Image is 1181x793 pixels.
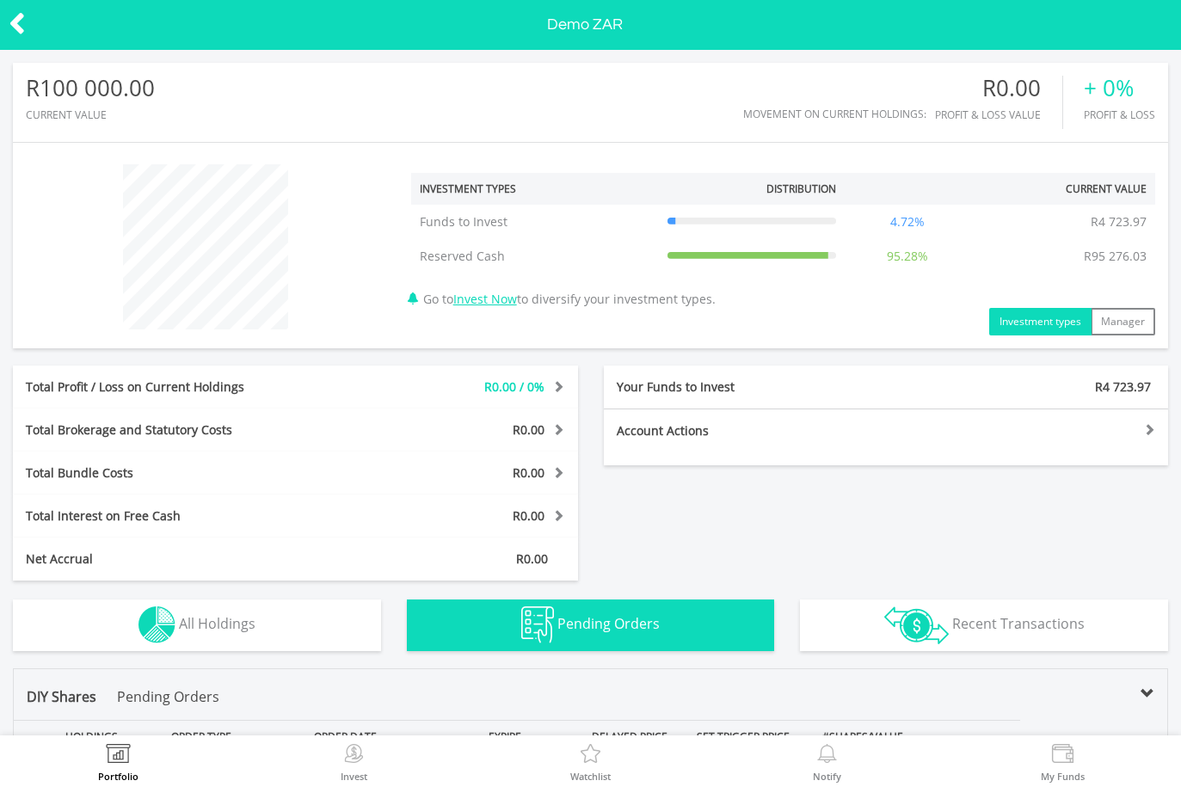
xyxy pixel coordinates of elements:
div: Total Bundle Costs [13,464,342,482]
img: View Funds [1049,744,1076,768]
label: Invest [341,771,367,781]
div: Movement on Current Holdings: [743,108,926,120]
div: ORDER TYPE [151,721,252,753]
button: Recent Transactions [800,599,1168,651]
label: Watchlist [570,771,611,781]
div: Distribution [766,181,836,196]
span: All Holdings [179,614,255,633]
td: Reserved Cash [411,239,659,274]
div: Profit & Loss Value [935,109,1062,120]
th: Current Value [969,173,1155,205]
div: Account Actions [604,422,886,440]
div: SET TRIGGER PRICE [688,721,799,753]
label: Portfolio [98,771,138,781]
div: CURRENT VALUE [26,109,155,120]
div: Total Interest on Free Cash [13,507,342,525]
span: Pending Orders [557,614,660,633]
div: Go to to diversify your investment types. [398,156,1168,335]
th: Investment Types [411,173,659,205]
a: Watchlist [570,744,611,781]
div: EXPIRE [440,721,570,753]
div: Your Funds to Invest [604,378,886,396]
span: Recent Transactions [952,614,1085,633]
span: R4 723.97 [1095,378,1151,395]
div: Net Accrual [13,550,342,568]
a: Invest [341,744,367,781]
a: Portfolio [98,744,138,781]
button: Investment types [989,308,1092,335]
td: R4 723.97 [1082,205,1155,239]
a: Notify [813,744,841,781]
button: Pending Orders [407,599,775,651]
p: Pending Orders [117,686,219,707]
div: Total Brokerage and Statutory Costs [13,421,342,439]
img: View Notifications [814,744,840,768]
label: Notify [813,771,841,781]
img: Watchlist [577,744,604,768]
img: pending_instructions-wht.png [521,606,554,643]
a: Invest Now [453,291,517,307]
div: DELAYED PRICE [574,721,685,753]
img: Invest Now [341,744,367,768]
span: R0.00 / 0% [484,378,544,395]
span: DIY Shares [27,687,96,706]
div: Profit & Loss [1084,109,1155,120]
td: Funds to Invest [411,205,659,239]
button: All Holdings [13,599,381,651]
td: R95 276.03 [1075,239,1155,274]
div: R100 000.00 [26,76,155,101]
img: holdings-wht.png [138,606,175,643]
div: ORDER DATE [255,721,437,753]
span: R0.00 [513,421,544,438]
label: My Funds [1041,771,1085,781]
button: Manager [1091,308,1155,335]
img: View Portfolio [105,744,132,768]
td: 4.72% [845,205,969,239]
div: Total Profit / Loss on Current Holdings [13,378,342,396]
img: transactions-zar-wht.png [884,606,949,644]
div: HOLDINGS [27,721,147,753]
div: R0.00 [935,76,1062,101]
a: My Funds [1041,744,1085,781]
div: #SHARES/VALUE [803,721,923,753]
span: R0.00 [513,507,544,524]
td: 95.28% [845,239,969,274]
span: R0.00 [516,550,548,567]
div: + 0% [1084,76,1155,101]
span: R0.00 [513,464,544,481]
